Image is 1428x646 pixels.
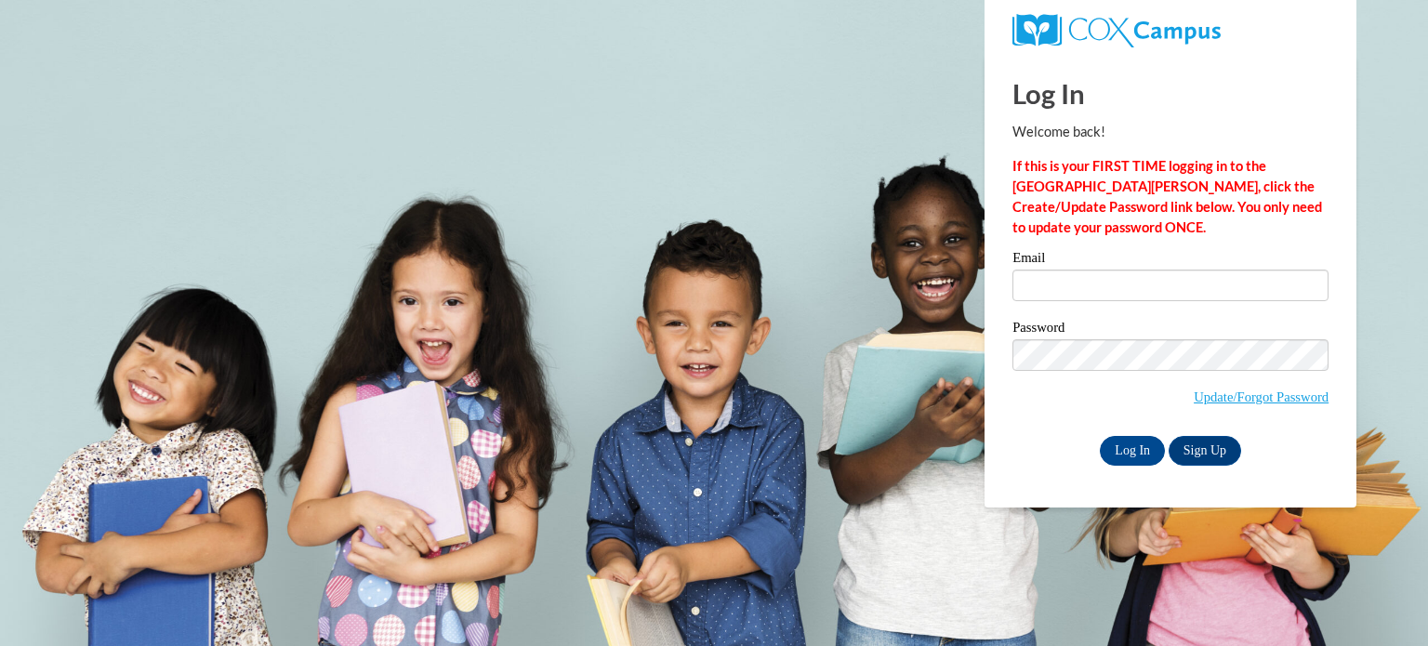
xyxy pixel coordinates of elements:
[1169,436,1241,466] a: Sign Up
[1012,251,1329,270] label: Email
[1012,14,1221,47] img: COX Campus
[1012,122,1329,142] p: Welcome back!
[1012,158,1322,235] strong: If this is your FIRST TIME logging in to the [GEOGRAPHIC_DATA][PERSON_NAME], click the Create/Upd...
[1100,436,1165,466] input: Log In
[1012,14,1329,47] a: COX Campus
[1194,389,1329,404] a: Update/Forgot Password
[1012,74,1329,112] h1: Log In
[1012,321,1329,339] label: Password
